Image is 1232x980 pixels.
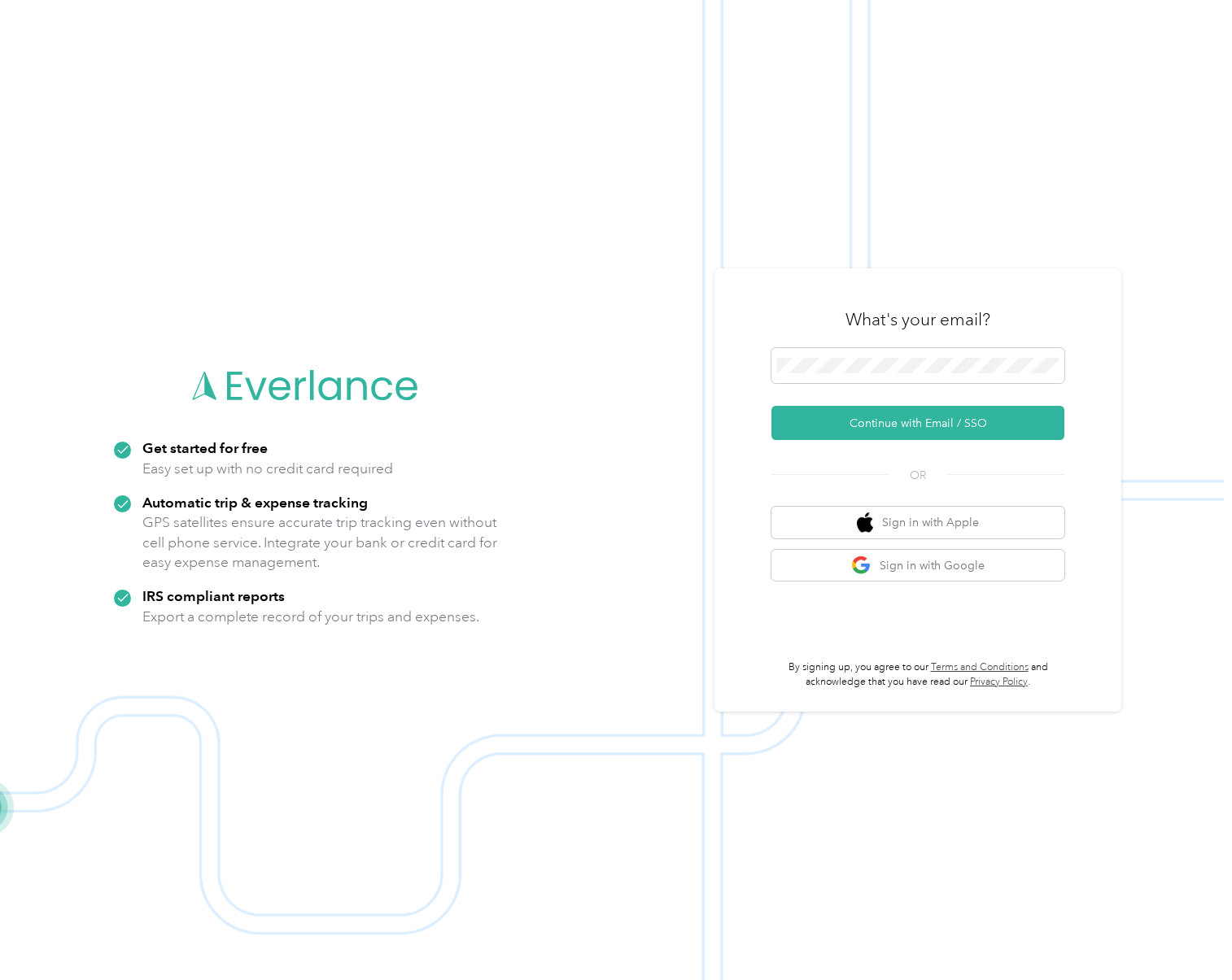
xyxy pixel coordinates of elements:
span: OR [889,467,946,484]
p: GPS satellites ensure accurate trip tracking even without cell phone service. Integrate your bank... [142,512,498,573]
p: By signing up, you agree to our and acknowledge that you have read our . [771,660,1064,689]
a: Privacy Policy [970,676,1028,688]
button: apple logoSign in with Apple [771,507,1064,538]
p: Easy set up with no credit card required [142,459,393,479]
iframe: Everlance-gr Chat Button Frame [1141,889,1232,980]
a: Terms and Conditions [931,661,1029,673]
h3: What's your email? [845,308,990,331]
p: Export a complete record of your trips and expenses. [142,607,479,627]
strong: IRS compliant reports [142,587,285,604]
img: google logo [851,555,872,576]
strong: Get started for free [142,439,268,456]
strong: Automatic trip & expense tracking [142,494,368,511]
button: google logoSign in with Google [771,550,1064,581]
img: apple logo [857,512,873,533]
button: Continue with Email / SSO [771,406,1064,440]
